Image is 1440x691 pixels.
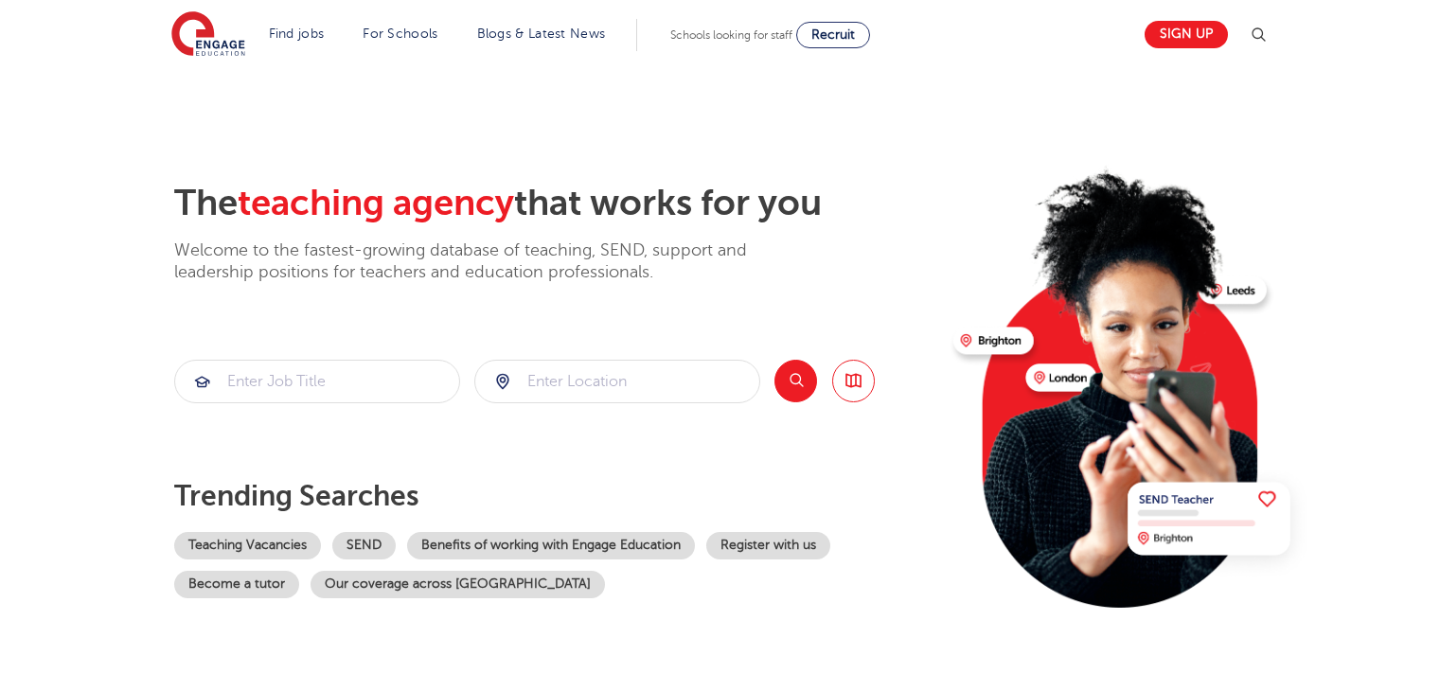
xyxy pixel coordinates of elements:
[174,571,299,598] a: Become a tutor
[477,27,606,41] a: Blogs & Latest News
[670,28,792,42] span: Schools looking for staff
[174,239,799,284] p: Welcome to the fastest-growing database of teaching, SEND, support and leadership positions for t...
[174,182,938,225] h2: The that works for you
[474,360,760,403] div: Submit
[311,571,605,598] a: Our coverage across [GEOGRAPHIC_DATA]
[1145,21,1228,48] a: Sign up
[238,183,514,223] span: teaching agency
[174,532,321,559] a: Teaching Vacancies
[706,532,830,559] a: Register with us
[811,27,855,42] span: Recruit
[363,27,437,41] a: For Schools
[407,532,695,559] a: Benefits of working with Engage Education
[175,361,459,402] input: Submit
[796,22,870,48] a: Recruit
[332,532,396,559] a: SEND
[174,479,938,513] p: Trending searches
[269,27,325,41] a: Find jobs
[171,11,245,59] img: Engage Education
[774,360,817,402] button: Search
[475,361,759,402] input: Submit
[174,360,460,403] div: Submit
